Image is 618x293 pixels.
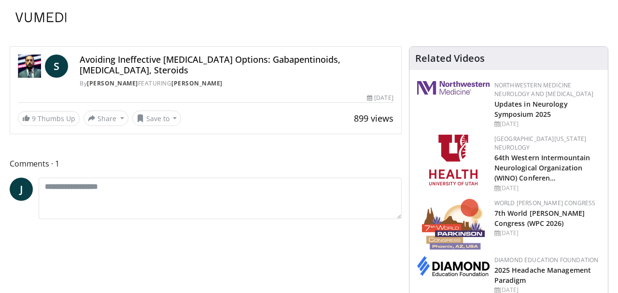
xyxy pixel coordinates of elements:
img: 2a462fb6-9365-492a-ac79-3166a6f924d8.png.150x105_q85_autocrop_double_scale_upscale_version-0.2.jpg [417,81,490,95]
a: 7th World [PERSON_NAME] Congress (WPC 2026) [494,209,585,228]
img: VuMedi Logo [15,13,67,22]
a: Northwestern Medicine Neurology and [MEDICAL_DATA] [494,81,594,98]
a: 2025 Headache Management Paradigm [494,265,591,285]
img: d0406666-9e5f-4b94-941b-f1257ac5ccaf.png.150x105_q85_autocrop_double_scale_upscale_version-0.2.png [417,256,490,276]
h4: Related Videos [415,53,485,64]
span: 9 [32,114,36,123]
img: 16fe1da8-a9a0-4f15-bd45-1dd1acf19c34.png.150x105_q85_autocrop_double_scale_upscale_version-0.2.png [422,199,485,250]
a: 9 Thumbs Up [18,111,80,126]
img: f6362829-b0a3-407d-a044-59546adfd345.png.150x105_q85_autocrop_double_scale_upscale_version-0.2.png [429,135,478,185]
a: Diamond Education Foundation [494,256,599,264]
span: 899 views [354,112,393,124]
a: Updates in Neurology Symposium 2025 [494,99,568,119]
a: [PERSON_NAME] [87,79,138,87]
button: Save to [132,111,182,126]
a: J [10,178,33,201]
div: [DATE] [494,120,600,128]
a: 64th Western Intermountain Neurological Organization (WINO) Conferen… [494,153,590,182]
a: [PERSON_NAME] [171,79,223,87]
div: [DATE] [367,94,393,102]
button: Share [84,111,128,126]
h2: 64th Western Intermountain Neurological Organization (WINO) Conference [494,152,600,182]
div: [DATE] [494,229,600,237]
span: Comments 1 [10,157,402,170]
div: [DATE] [494,184,600,193]
img: Dr. Sergey Motov [18,55,41,78]
a: S [45,55,68,78]
h4: Avoiding Ineffective [MEDICAL_DATA] Options: Gabapentinoids, [MEDICAL_DATA], Steroids [80,55,393,75]
div: By FEATURING [80,79,393,88]
a: [GEOGRAPHIC_DATA][US_STATE] Neurology [494,135,587,152]
a: World [PERSON_NAME] Congress [494,199,596,207]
